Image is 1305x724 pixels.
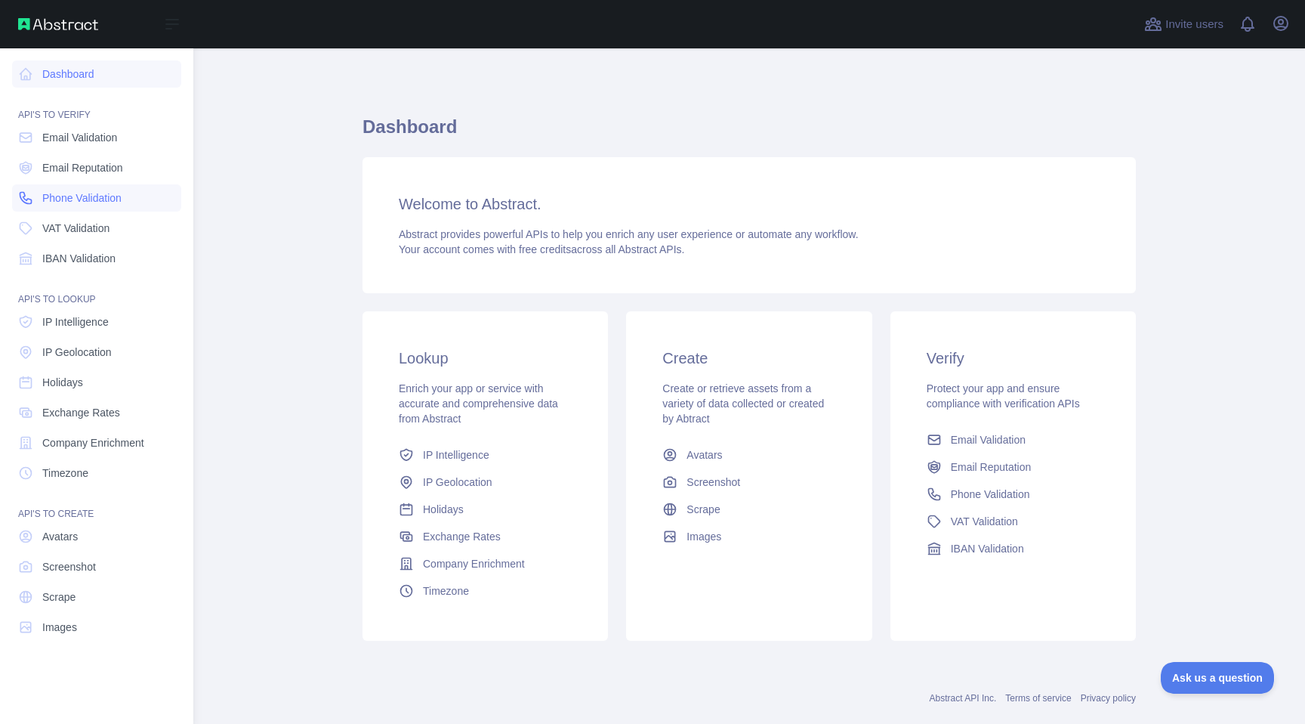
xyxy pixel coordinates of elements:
h1: Dashboard [362,115,1136,151]
h3: Verify [927,348,1100,369]
a: Holidays [12,369,181,396]
span: IP Intelligence [423,447,489,463]
a: Dashboard [12,60,181,88]
span: Company Enrichment [42,435,144,450]
h3: Create [662,348,835,369]
a: Email Validation [921,426,1106,453]
span: VAT Validation [42,221,110,236]
a: Exchange Rates [12,399,181,426]
span: Phone Validation [951,487,1030,502]
span: Protect your app and ensure compliance with verification APIs [927,382,1080,410]
a: Email Reputation [12,154,181,181]
span: Email Reputation [951,459,1032,475]
h3: Welcome to Abstract. [399,193,1100,215]
span: Enrich your app or service with accurate and comprehensive data from Abstract [399,382,558,425]
div: API'S TO CREATE [12,490,181,520]
span: free credits [519,243,571,255]
span: Screenshot [686,475,740,490]
a: Avatars [656,441,841,469]
a: Company Enrichment [12,429,181,456]
a: IBAN Validation [921,535,1106,562]
span: IBAN Validation [42,251,116,266]
iframe: Toggle Customer Support [1161,662,1275,694]
span: Exchange Rates [423,529,501,544]
a: Timezone [393,577,578,605]
a: Exchange Rates [393,523,578,550]
a: Phone Validation [12,184,181,212]
a: Email Reputation [921,453,1106,481]
span: Exchange Rates [42,405,120,420]
a: IP Intelligence [393,441,578,469]
span: Screenshot [42,559,96,574]
a: Screenshot [12,553,181,580]
a: Privacy policy [1081,693,1136,704]
a: Abstract API Inc. [930,693,997,704]
span: IP Geolocation [42,345,112,360]
span: Scrape [42,589,76,605]
a: Email Validation [12,124,181,151]
span: Abstract provides powerful APIs to help you enrich any user experience or automate any workflow. [399,228,859,240]
div: API'S TO VERIFY [12,91,181,121]
span: Holidays [42,375,83,390]
a: Terms of service [1005,693,1071,704]
span: Timezone [42,466,88,481]
h3: Lookup [399,348,572,369]
span: Invite users [1165,16,1223,33]
a: Screenshot [656,469,841,496]
span: Email Reputation [42,160,123,175]
span: IP Intelligence [42,314,109,330]
span: Create or retrieve assets from a variety of data collected or created by Abtract [662,382,824,425]
a: Scrape [12,583,181,611]
a: IBAN Validation [12,245,181,272]
span: Email Validation [42,130,117,145]
span: Images [42,620,77,635]
a: IP Geolocation [12,339,181,366]
span: Email Validation [951,432,1026,447]
a: IP Intelligence [12,308,181,336]
span: Timezone [423,583,469,599]
span: Phone Validation [42,190,122,206]
a: VAT Validation [12,215,181,242]
a: Images [12,614,181,641]
span: Holidays [423,502,464,517]
a: Holidays [393,496,578,523]
span: Your account comes with across all Abstract APIs. [399,243,684,255]
span: Scrape [686,502,720,517]
a: Avatars [12,523,181,550]
a: VAT Validation [921,508,1106,535]
span: IBAN Validation [951,541,1024,556]
a: Images [656,523,841,550]
span: VAT Validation [951,514,1018,529]
a: Scrape [656,496,841,523]
a: Timezone [12,459,181,487]
span: Avatars [42,529,78,544]
div: API'S TO LOOKUP [12,275,181,305]
span: Images [686,529,721,544]
button: Invite users [1141,12,1226,36]
a: IP Geolocation [393,469,578,496]
span: Company Enrichment [423,556,525,571]
img: Abstract API [18,18,98,30]
span: Avatars [686,447,722,463]
a: Company Enrichment [393,550,578,577]
span: IP Geolocation [423,475,492,490]
a: Phone Validation [921,481,1106,508]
